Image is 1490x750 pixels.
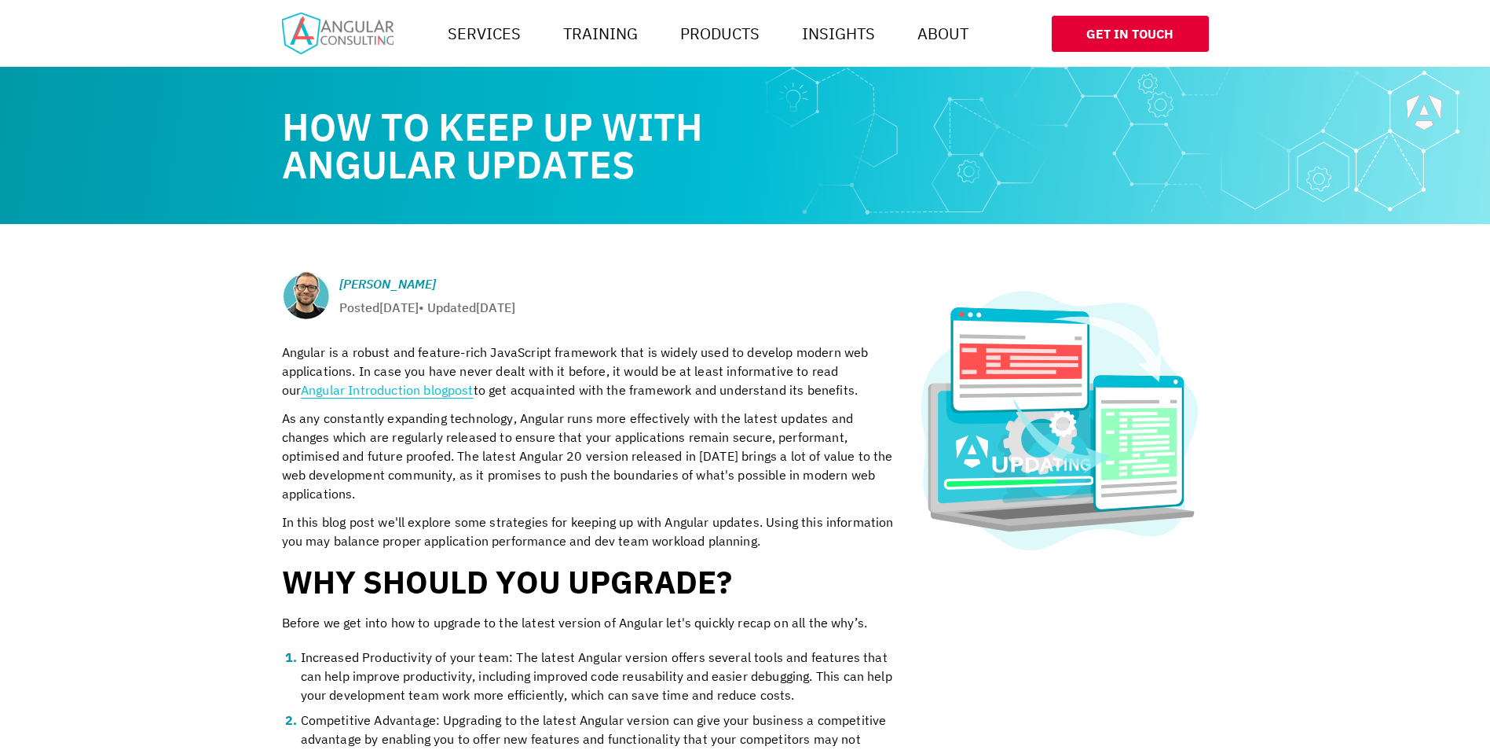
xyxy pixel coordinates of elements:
[282,409,895,503] p: As any constantly expanding technology, Angular runs more effectively with the latest updates and...
[911,18,975,50] a: About
[674,18,766,50] a: Products
[419,300,476,315] span: • Updated
[557,18,644,50] a: Training
[796,18,881,50] a: Insights
[282,513,895,550] p: In this blog post we'll explore some strategies for keeping up with Angular updates. Using this i...
[339,276,437,292] a: [PERSON_NAME]
[301,382,474,398] a: Angular Introduction blogpost
[282,566,895,597] h2: Why should you upgrade?
[476,300,515,315] time: [DATE]
[1052,16,1209,52] a: Get In Touch
[379,300,419,315] time: [DATE]
[339,300,379,315] span: Posted
[282,108,895,183] h1: How to keep up with Angular updates
[282,13,394,54] img: Home
[282,343,895,399] p: Angular is a robust and feature-rich JavaScript framework that is widely used to develop modern w...
[282,613,895,632] p: Before we get into how to upgrade to the latest version of Angular let's quickly recap on all the...
[301,648,895,704] li: Increased Productivity of your team: The latest Angular version offers several tools and features...
[441,18,527,50] a: Services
